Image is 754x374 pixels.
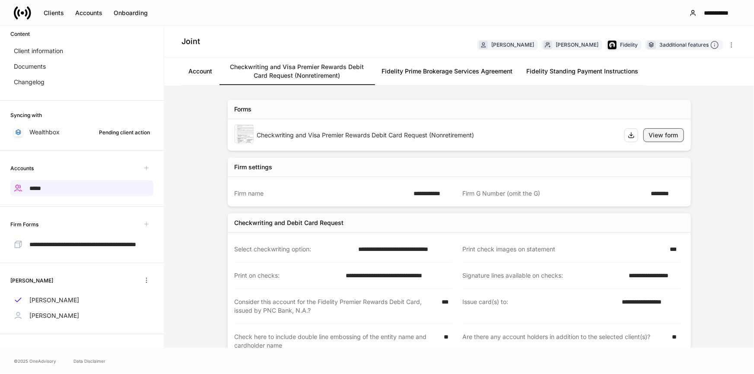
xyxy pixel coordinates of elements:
p: [PERSON_NAME] [29,296,79,304]
a: [PERSON_NAME] [10,292,153,308]
div: Check here to include double line embossing of the entity name and cardholder name [235,333,439,350]
div: Checkwriting and Visa Premier Rewards Debit Card Request (Nonretirement) [257,131,617,139]
div: Firm G Number (omit the G) [463,189,646,198]
div: Pending client action [99,128,150,136]
div: Select checkwriting option: [235,245,353,254]
p: Wealthbox [29,128,60,136]
div: Checkwriting and Debit Card Request [235,219,344,227]
div: Are there any account holders in addition to the selected client(s)? [463,333,667,350]
div: Onboarding [114,9,148,17]
h6: [PERSON_NAME] [10,276,53,285]
div: Print check images on statement [463,245,665,254]
div: 3 additional features [659,41,719,50]
p: Documents [14,62,46,71]
a: [PERSON_NAME] [10,308,153,323]
a: WealthboxPending client action [10,124,153,140]
h6: Firm Forms [10,220,38,228]
div: Consider this account for the Fidelity Premier Rewards Debit Card, issued by PNC Bank, N.A.? [235,298,437,315]
a: Checkwriting and Visa Premier Rewards Debit Card Request (Nonretirement) [219,57,375,85]
span: Unavailable with outstanding requests for information [140,161,153,175]
div: Signature lines available on checks: [463,271,624,280]
button: Onboarding [108,6,153,20]
p: Client information [14,47,63,55]
p: [PERSON_NAME] [29,311,79,320]
div: View form [649,131,678,139]
button: Clients [38,6,70,20]
h4: Joint [181,36,200,47]
div: Issue card(s) to: [463,298,617,315]
h6: Syncing with [10,111,42,119]
a: Changelog [10,74,153,90]
div: Firm settings [235,163,273,171]
a: Documents [10,59,153,74]
div: Print on checks: [235,271,340,280]
a: Account [181,57,219,85]
button: View form [643,128,684,142]
div: [PERSON_NAME] [556,41,598,49]
div: Accounts [75,9,102,17]
a: Client information [10,43,153,59]
p: Changelog [14,78,45,86]
div: Firm name [235,189,408,198]
div: Fidelity [620,41,638,49]
div: Forms [235,105,252,114]
span: Unavailable with outstanding requests for information [140,217,153,231]
span: © 2025 OneAdvisory [14,358,56,364]
div: [PERSON_NAME] [491,41,534,49]
a: Data Disclaimer [73,358,105,364]
a: Fidelity Prime Brokerage Services Agreement [375,57,519,85]
button: Accounts [70,6,108,20]
h6: Content [10,30,30,38]
a: Fidelity Standing Payment Instructions [519,57,645,85]
div: Clients [44,9,64,17]
h6: Accounts [10,164,34,172]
